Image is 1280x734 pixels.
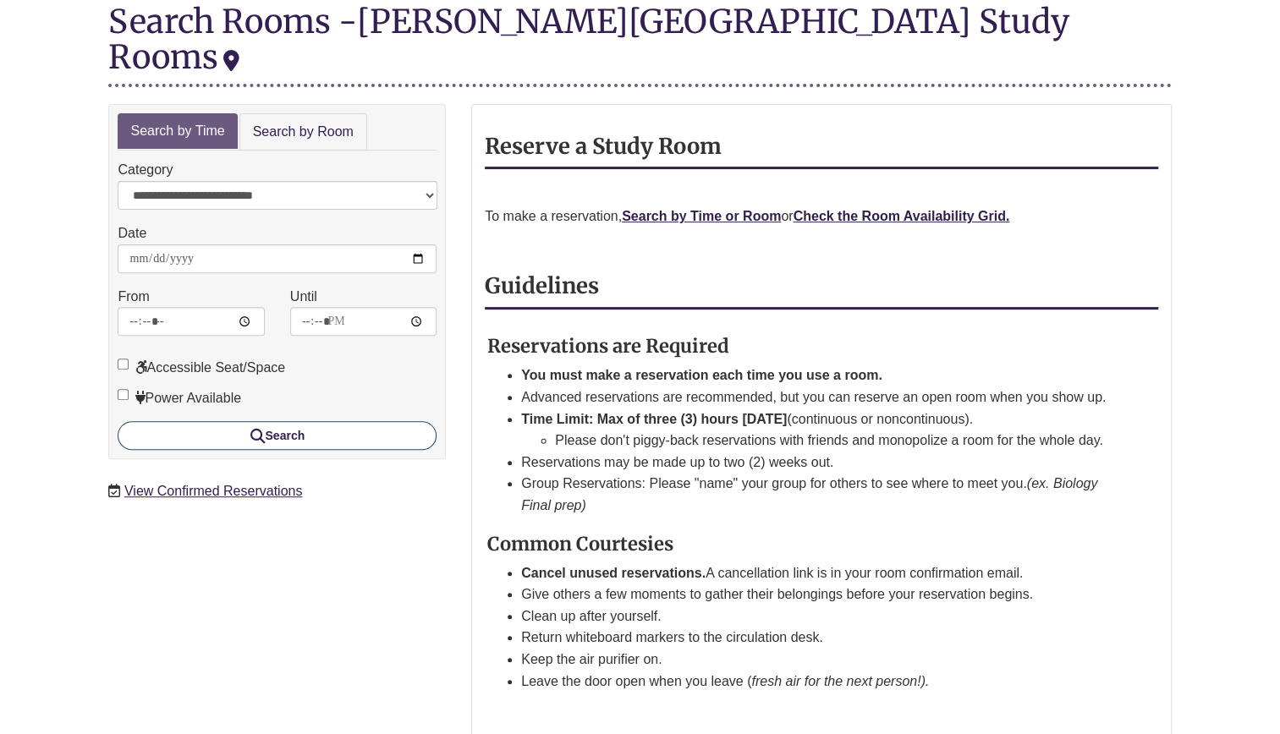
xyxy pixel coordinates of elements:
[118,286,149,308] label: From
[239,113,367,151] a: Search by Room
[521,386,1117,408] li: Advanced reservations are recommended, but you can reserve an open room when you show up.
[118,357,285,379] label: Accessible Seat/Space
[487,334,729,358] strong: Reservations are Required
[290,286,317,308] label: Until
[118,387,241,409] label: Power Available
[521,583,1117,605] li: Give others a few moments to gather their belongings before your reservation begins.
[521,605,1117,627] li: Clean up after yourself.
[118,421,437,450] button: Search
[485,272,599,299] strong: Guidelines
[521,476,1097,512] em: (ex. Biology Final prep)
[521,627,1117,649] li: Return whiteboard markers to the circulation desk.
[485,133,722,160] strong: Reserve a Study Room
[108,1,1068,77] div: [PERSON_NAME][GEOGRAPHIC_DATA] Study Rooms
[118,359,129,370] input: Accessible Seat/Space
[521,562,1117,584] li: A cancellation link is in your room confirmation email.
[118,113,237,150] a: Search by Time
[622,209,781,223] a: Search by Time or Room
[555,430,1117,452] li: Please don't piggy-back reservations with friends and monopolize a room for the whole day.
[793,209,1009,223] a: Check the Room Availability Grid.
[521,473,1117,516] li: Group Reservations: Please "name" your group for others to see where to meet you.
[487,532,673,556] strong: Common Courtesies
[521,649,1117,671] li: Keep the air purifier on.
[521,671,1117,693] li: Leave the door open when you leave (
[751,674,929,688] em: fresh air for the next person!).
[124,484,302,498] a: View Confirmed Reservations
[485,205,1157,227] p: To make a reservation, or
[118,389,129,400] input: Power Available
[521,452,1117,474] li: Reservations may be made up to two (2) weeks out.
[118,159,173,181] label: Category
[108,3,1171,86] div: Search Rooms -
[521,412,787,426] strong: Time Limit: Max of three (3) hours [DATE]
[118,222,146,244] label: Date
[521,368,882,382] strong: You must make a reservation each time you use a room.
[521,408,1117,452] li: (continuous or noncontinuous).
[521,566,706,580] strong: Cancel unused reservations.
